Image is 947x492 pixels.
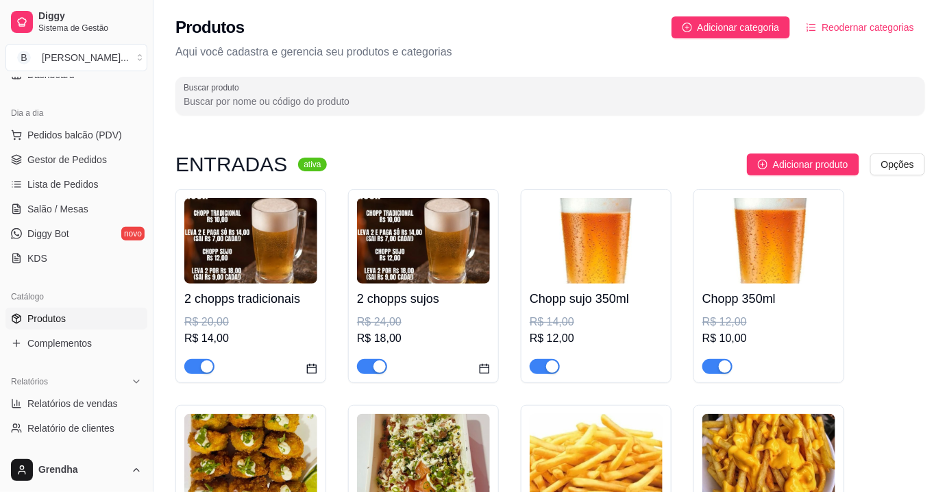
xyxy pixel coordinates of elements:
[38,23,142,34] span: Sistema de Gestão
[747,153,859,175] button: Adicionar produto
[27,397,118,410] span: Relatórios de vendas
[5,308,147,330] a: Produtos
[184,314,317,330] div: R$ 20,00
[479,363,490,374] span: calendar
[5,44,147,71] button: Select a team
[702,289,835,308] h4: Chopp 350ml
[175,156,287,173] h3: ENTRADAS
[881,157,914,172] span: Opções
[5,223,147,245] a: Diggy Botnovo
[5,417,147,439] a: Relatório de clientes
[357,198,490,284] img: product-image
[175,16,245,38] h2: Produtos
[38,10,142,23] span: Diggy
[5,442,147,464] a: Relatório de mesas
[27,128,122,142] span: Pedidos balcão (PDV)
[807,23,816,32] span: ordered-list
[38,464,125,476] span: Grendha
[27,421,114,435] span: Relatório de clientes
[27,153,107,167] span: Gestor de Pedidos
[184,289,317,308] h4: 2 chopps tradicionais
[822,20,914,35] span: Reodernar categorias
[682,23,692,32] span: plus-circle
[5,332,147,354] a: Complementos
[27,227,69,241] span: Diggy Bot
[530,330,663,347] div: R$ 12,00
[11,376,48,387] span: Relatórios
[184,330,317,347] div: R$ 14,00
[27,251,47,265] span: KDS
[5,149,147,171] a: Gestor de Pedidos
[5,198,147,220] a: Salão / Mesas
[306,363,317,374] span: calendar
[5,5,147,38] a: DiggySistema de Gestão
[298,158,326,171] sup: ativa
[5,173,147,195] a: Lista de Pedidos
[5,102,147,124] div: Dia a dia
[702,314,835,330] div: R$ 12,00
[530,314,663,330] div: R$ 14,00
[357,330,490,347] div: R$ 18,00
[702,330,835,347] div: R$ 10,00
[5,286,147,308] div: Catálogo
[42,51,129,64] div: [PERSON_NAME] ...
[870,153,925,175] button: Opções
[5,124,147,146] button: Pedidos balcão (PDV)
[27,202,88,216] span: Salão / Mesas
[530,289,663,308] h4: Chopp sujo 350ml
[184,95,917,108] input: Buscar produto
[773,157,848,172] span: Adicionar produto
[796,16,925,38] button: Reodernar categorias
[175,44,925,60] p: Aqui você cadastra e gerencia seu produtos e categorias
[184,82,244,93] label: Buscar produto
[357,289,490,308] h4: 2 chopps sujos
[672,16,791,38] button: Adicionar categoria
[758,160,767,169] span: plus-circle
[357,314,490,330] div: R$ 24,00
[5,454,147,487] button: Grendha
[27,446,110,460] span: Relatório de mesas
[5,393,147,415] a: Relatórios de vendas
[17,51,31,64] span: B
[530,198,663,284] img: product-image
[184,198,317,284] img: product-image
[27,177,99,191] span: Lista de Pedidos
[5,247,147,269] a: KDS
[698,20,780,35] span: Adicionar categoria
[702,198,835,284] img: product-image
[27,336,92,350] span: Complementos
[27,312,66,325] span: Produtos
